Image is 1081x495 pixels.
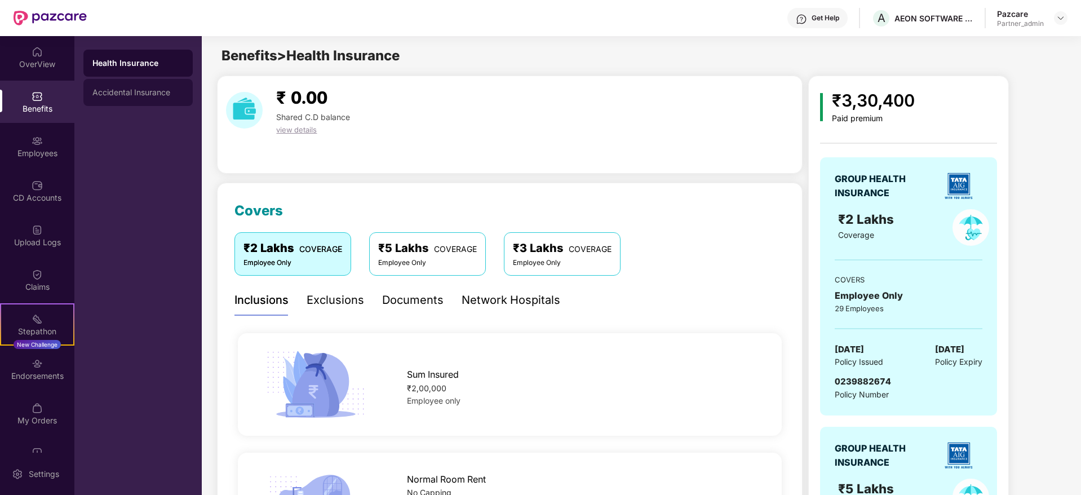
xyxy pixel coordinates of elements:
[307,291,364,309] div: Exclusions
[12,469,23,480] img: svg+xml;base64,PHN2ZyBpZD0iU2V0dGluZy0yMHgyMCIgeG1sbnM9Imh0dHA6Ly93d3cudzMub3JnLzIwMDAvc3ZnIiB3aW...
[14,340,61,349] div: New Challenge
[407,382,757,395] div: ₹2,00,000
[407,472,486,487] span: Normal Room Rent
[32,46,43,58] img: svg+xml;base64,PHN2ZyBpZD0iSG9tZSIgeG1sbnM9Imh0dHA6Ly93d3cudzMub3JnLzIwMDAvc3ZnIiB3aWR0aD0iMjAiIG...
[939,166,978,206] img: insurerLogo
[939,436,978,475] img: insurerLogo
[838,230,874,240] span: Coverage
[513,240,612,257] div: ₹3 Lakhs
[378,258,477,268] div: Employee Only
[935,356,982,368] span: Policy Expiry
[997,8,1044,19] div: Pazcare
[243,240,342,257] div: ₹2 Lakhs
[952,209,989,246] img: policyIcon
[276,112,350,122] span: Shared C.D balance
[32,180,43,191] img: svg+xml;base64,PHN2ZyBpZD0iQ0RfQWNjb3VudHMiIGRhdGEtbmFtZT0iQ0QgQWNjb3VudHMiIHhtbG5zPSJodHRwOi8vd3...
[835,343,864,356] span: [DATE]
[32,358,43,369] img: svg+xml;base64,PHN2ZyBpZD0iRW5kb3JzZW1lbnRzIiB4bWxucz0iaHR0cDovL3d3dy53My5vcmcvMjAwMC9zdmciIHdpZH...
[835,390,889,399] span: Policy Number
[878,11,885,25] span: A
[513,258,612,268] div: Employee Only
[838,211,897,227] span: ₹2 Lakhs
[32,135,43,147] img: svg+xml;base64,PHN2ZyBpZD0iRW1wbG95ZWVzIiB4bWxucz0iaHR0cDovL3d3dy53My5vcmcvMjAwMC9zdmciIHdpZHRoPS...
[14,11,87,25] img: New Pazcare Logo
[835,274,982,285] div: COVERS
[92,58,184,69] div: Health Insurance
[569,244,612,254] span: COVERAGE
[462,291,560,309] div: Network Hospitals
[997,19,1044,28] div: Partner_admin
[32,403,43,414] img: svg+xml;base64,PHN2ZyBpZD0iTXlfT3JkZXJzIiBkYXRhLW5hbWU9Ik15IE9yZGVycyIgeG1sbnM9Imh0dHA6Ly93d3cudz...
[835,172,933,200] div: GROUP HEALTH INSURANCE
[32,91,43,102] img: svg+xml;base64,PHN2ZyBpZD0iQmVuZWZpdHMiIHhtbG5zPSJodHRwOi8vd3d3LnczLm9yZy8yMDAwL3N2ZyIgd2lkdGg9Ij...
[935,343,964,356] span: [DATE]
[221,47,400,64] span: Benefits > Health Insurance
[796,14,807,25] img: svg+xml;base64,PHN2ZyBpZD0iSGVscC0zMngzMiIgeG1sbnM9Imh0dHA6Ly93d3cudzMub3JnLzIwMDAvc3ZnIiB3aWR0aD...
[1,326,73,337] div: Stepathon
[407,368,459,382] span: Sum Insured
[32,269,43,280] img: svg+xml;base64,PHN2ZyBpZD0iQ2xhaW0iIHhtbG5zPSJodHRwOi8vd3d3LnczLm9yZy8yMDAwL3N2ZyIgd2lkdGg9IjIwIi...
[378,240,477,257] div: ₹5 Lakhs
[835,289,982,303] div: Employee Only
[299,244,342,254] span: COVERAGE
[32,447,43,458] img: svg+xml;base64,PHN2ZyBpZD0iVXBkYXRlZCIgeG1sbnM9Imh0dHA6Ly93d3cudzMub3JnLzIwMDAvc3ZnIiB3aWR0aD0iMj...
[835,441,933,470] div: GROUP HEALTH INSURANCE
[276,87,327,108] span: ₹ 0.00
[835,356,883,368] span: Policy Issued
[812,14,839,23] div: Get Help
[894,13,973,24] div: AEON SOFTWARE PRIVATE LIMITED
[234,291,289,309] div: Inclusions
[382,291,444,309] div: Documents
[262,347,369,422] img: icon
[226,92,263,129] img: download
[832,87,915,114] div: ₹3,30,400
[835,376,891,387] span: 0239882674
[835,303,982,314] div: 29 Employees
[820,93,823,121] img: icon
[25,469,63,480] div: Settings
[32,224,43,236] img: svg+xml;base64,PHN2ZyBpZD0iVXBsb2FkX0xvZ3MiIGRhdGEtbmFtZT0iVXBsb2FkIExvZ3MiIHhtbG5zPSJodHRwOi8vd3...
[276,125,317,134] span: view details
[32,313,43,325] img: svg+xml;base64,PHN2ZyB4bWxucz0iaHR0cDovL3d3dy53My5vcmcvMjAwMC9zdmciIHdpZHRoPSIyMSIgaGVpZ2h0PSIyMC...
[407,396,460,405] span: Employee only
[434,244,477,254] span: COVERAGE
[832,114,915,123] div: Paid premium
[243,258,342,268] div: Employee Only
[1056,14,1065,23] img: svg+xml;base64,PHN2ZyBpZD0iRHJvcGRvd24tMzJ4MzIiIHhtbG5zPSJodHRwOi8vd3d3LnczLm9yZy8yMDAwL3N2ZyIgd2...
[92,88,184,97] div: Accidental Insurance
[234,202,283,219] span: Covers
